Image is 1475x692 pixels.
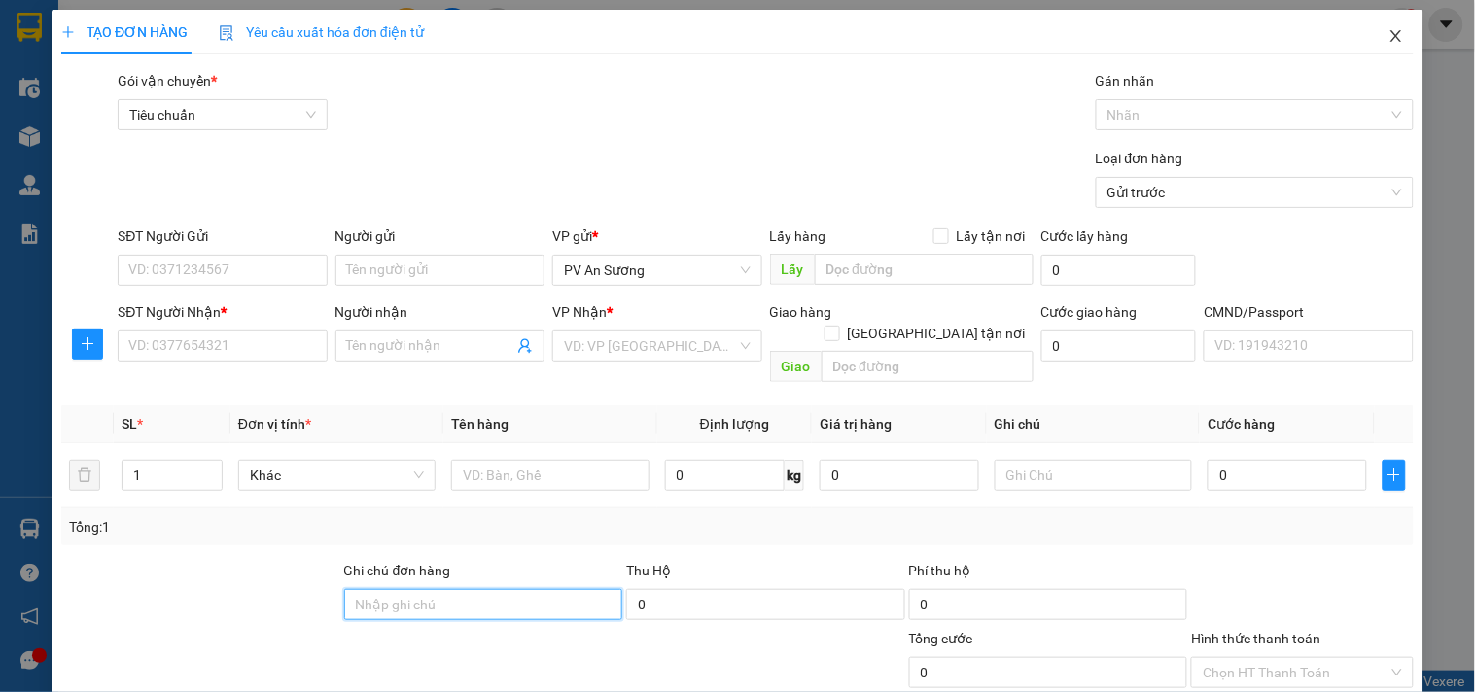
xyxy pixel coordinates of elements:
[552,225,761,247] div: VP gửi
[335,225,544,247] div: Người gửi
[1041,304,1138,320] label: Cước giao hàng
[72,329,103,360] button: plus
[1107,178,1402,207] span: Gửi trước
[129,100,315,129] span: Tiêu chuẩn
[770,228,826,244] span: Lấy hàng
[820,460,979,491] input: 0
[451,416,509,432] span: Tên hàng
[118,301,327,323] div: SĐT Người Nhận
[219,24,424,40] span: Yêu cầu xuất hóa đơn điện tử
[1384,467,1405,483] span: plus
[949,225,1034,247] span: Lấy tận nơi
[149,135,180,163] span: Nơi nhận:
[344,563,451,578] label: Ghi chú đơn hàng
[785,460,804,491] span: kg
[66,141,123,152] span: PV An Sương
[61,25,75,39] span: plus
[840,323,1034,344] span: [GEOGRAPHIC_DATA] tận nơi
[219,25,234,41] img: icon
[1096,151,1183,166] label: Loại đơn hàng
[909,631,973,646] span: Tổng cước
[909,560,1188,589] div: Phí thu hộ
[517,338,533,354] span: user-add
[564,256,750,285] span: PV An Sương
[987,405,1200,443] th: Ghi chú
[61,24,188,40] span: TẠO ĐƠN HÀNG
[250,461,424,490] span: Khác
[19,44,45,92] img: logo
[1369,10,1423,64] button: Close
[1208,416,1275,432] span: Cước hàng
[1041,255,1197,286] input: Cước lấy hàng
[73,336,102,352] span: plus
[1383,460,1406,491] button: plus
[1204,301,1413,323] div: CMND/Passport
[335,301,544,323] div: Người nhận
[344,589,623,620] input: Ghi chú đơn hàng
[185,87,274,102] span: 10:01:53 [DATE]
[770,351,822,382] span: Giao
[770,304,832,320] span: Giao hàng
[195,136,245,147] span: PV Đắk Sắk
[1041,228,1129,244] label: Cước lấy hàng
[1191,631,1320,646] label: Hình thức thanh toán
[822,351,1034,382] input: Dọc đường
[69,516,571,537] div: Tổng: 1
[626,563,671,578] span: Thu Hộ
[552,304,607,320] span: VP Nhận
[815,254,1034,285] input: Dọc đường
[820,416,892,432] span: Giá trị hàng
[770,254,815,285] span: Lấy
[195,73,274,87] span: AS10250090
[51,31,158,104] strong: CÔNG TY TNHH [GEOGRAPHIC_DATA] 214 QL13 - P.26 - Q.BÌNH THẠNH - TP HCM 1900888606
[67,117,226,131] strong: BIÊN NHẬN GỬI HÀNG HOÁ
[69,460,100,491] button: delete
[1041,330,1197,362] input: Cước giao hàng
[19,135,40,163] span: Nơi gửi:
[118,73,217,88] span: Gói vận chuyển
[238,416,311,432] span: Đơn vị tính
[1096,73,1155,88] label: Gán nhãn
[122,416,137,432] span: SL
[451,460,649,491] input: VD: Bàn, Ghế
[995,460,1192,491] input: Ghi Chú
[1388,28,1404,44] span: close
[118,225,327,247] div: SĐT Người Gửi
[700,416,769,432] span: Định lượng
